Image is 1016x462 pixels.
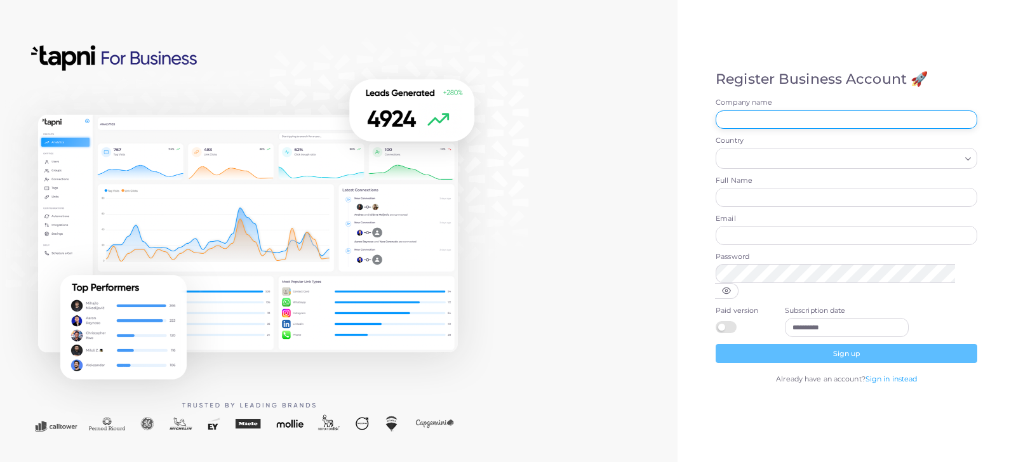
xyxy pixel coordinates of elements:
button: Sign up [716,344,977,363]
label: Paid version [716,306,771,316]
a: Sign in instead [866,374,918,383]
label: Full Name [716,176,977,186]
h4: Register Business Account 🚀 [716,71,977,88]
div: Search for option [716,148,977,168]
input: Search for option [721,152,960,166]
label: Password [716,252,977,262]
label: Country [716,136,977,146]
span: Already have an account? [776,374,866,383]
label: Company name [716,98,977,108]
label: Subscription date [785,306,909,316]
label: Email [716,214,977,224]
